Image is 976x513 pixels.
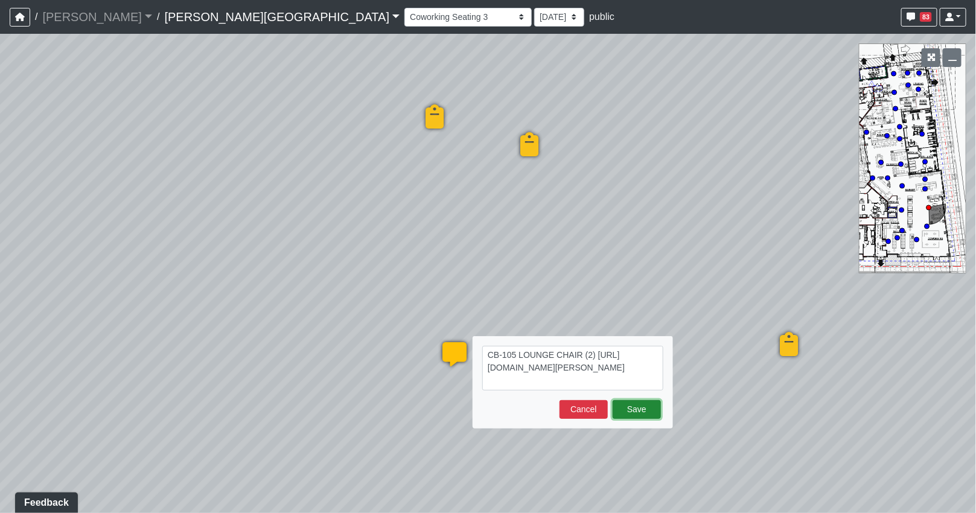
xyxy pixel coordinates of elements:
span: public [589,11,614,22]
a: [PERSON_NAME][GEOGRAPHIC_DATA] [164,5,400,29]
button: Cancel [560,400,608,419]
button: Save [613,400,661,419]
a: [PERSON_NAME] [42,5,152,29]
span: / [152,5,164,29]
span: 83 [920,12,932,22]
iframe: Ybug feedback widget [9,489,80,513]
button: 83 [901,8,937,27]
span: / [30,5,42,29]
